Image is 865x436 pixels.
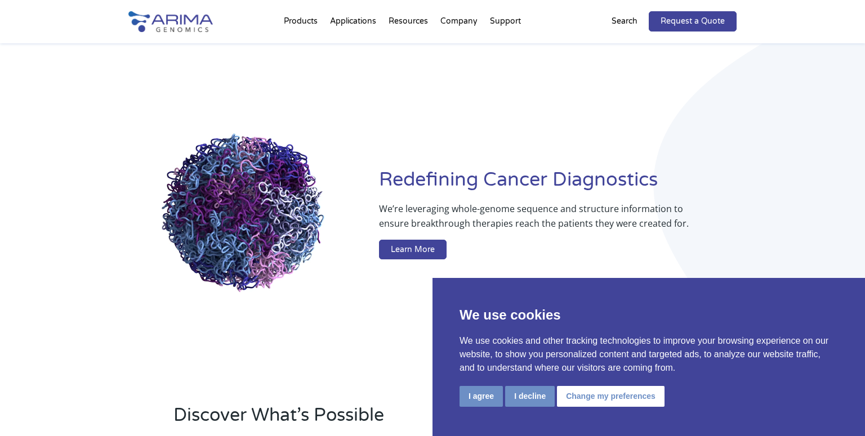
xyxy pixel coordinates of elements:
[460,386,503,407] button: I agree
[379,201,692,240] p: We’re leveraging whole-genome sequence and structure information to ensure breakthrough therapies...
[379,240,447,260] a: Learn More
[505,386,555,407] button: I decline
[612,14,637,29] p: Search
[460,334,838,375] p: We use cookies and other tracking technologies to improve your browsing experience on our website...
[128,11,213,32] img: Arima-Genomics-logo
[379,167,737,201] h1: Redefining Cancer Diagnostics
[557,386,665,407] button: Change my preferences
[649,11,737,32] a: Request a Quote
[460,305,838,325] p: We use cookies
